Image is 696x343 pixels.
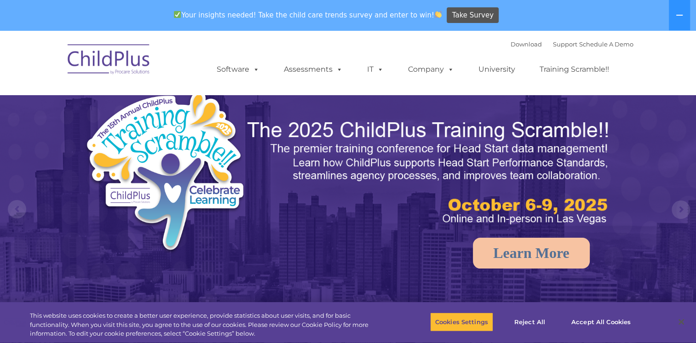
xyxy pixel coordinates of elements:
[452,7,494,23] span: Take Survey
[473,238,590,269] a: Learn More
[30,311,383,338] div: This website uses cookies to create a better user experience, provide statistics about user visit...
[579,40,633,48] a: Schedule A Demo
[430,312,493,332] button: Cookies Settings
[511,40,633,48] font: |
[553,40,577,48] a: Support
[63,38,155,84] img: ChildPlus by Procare Solutions
[170,6,446,24] span: Your insights needed! Take the child care trends survey and enter to win!
[671,312,691,332] button: Close
[128,61,156,68] span: Last name
[530,60,618,79] a: Training Scramble!!
[275,60,352,79] a: Assessments
[2,127,125,151] a: Looks like you've opted out of email communication. Click here to get an email and opt back in.
[128,98,167,105] span: Phone number
[469,60,524,79] a: University
[511,40,542,48] a: Download
[447,7,499,23] a: Take Survey
[174,11,181,18] img: ✅
[358,60,393,79] a: IT
[566,312,636,332] button: Accept All Cookies
[435,11,442,18] img: 👏
[207,60,269,79] a: Software
[399,60,463,79] a: Company
[501,312,558,332] button: Reject All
